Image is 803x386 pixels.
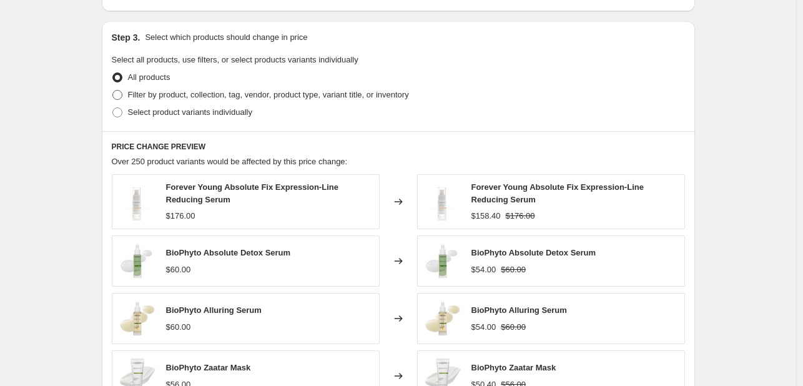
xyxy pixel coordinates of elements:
[166,305,262,315] span: BioPhyto Alluring Serum
[119,300,156,337] img: CHR563_80x.jpg
[112,55,358,64] span: Select all products, use filters, or select products variants individually
[471,321,496,334] div: $54.00
[471,248,596,257] span: BioPhyto Absolute Detox Serum
[471,182,644,204] span: Forever Young Absolute Fix Expression-Line Reducing Serum
[424,242,461,280] img: CHR562_80x.png
[501,321,526,334] strike: $60.00
[166,264,191,276] div: $60.00
[471,210,501,222] div: $158.40
[128,72,170,82] span: All products
[119,242,156,280] img: CHR562_80x.png
[145,31,307,44] p: Select which products should change in price
[166,210,195,222] div: $176.00
[471,305,567,315] span: BioPhyto Alluring Serum
[424,183,461,220] img: fy_absolute_fix_80x.jpg
[119,183,156,220] img: fy_absolute_fix_80x.jpg
[112,31,140,44] h2: Step 3.
[128,107,252,117] span: Select product variants individually
[471,264,496,276] div: $54.00
[128,90,409,99] span: Filter by product, collection, tag, vendor, product type, variant title, or inventory
[471,363,556,372] span: BioPhyto Zaatar Mask
[506,210,535,222] strike: $176.00
[166,182,338,204] span: Forever Young Absolute Fix Expression-Line Reducing Serum
[112,142,685,152] h6: PRICE CHANGE PREVIEW
[166,248,291,257] span: BioPhyto Absolute Detox Serum
[424,300,461,337] img: CHR563_80x.jpg
[166,321,191,334] div: $60.00
[112,157,348,166] span: Over 250 product variants would be affected by this price change:
[501,264,526,276] strike: $60.00
[166,363,251,372] span: BioPhyto Zaatar Mask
